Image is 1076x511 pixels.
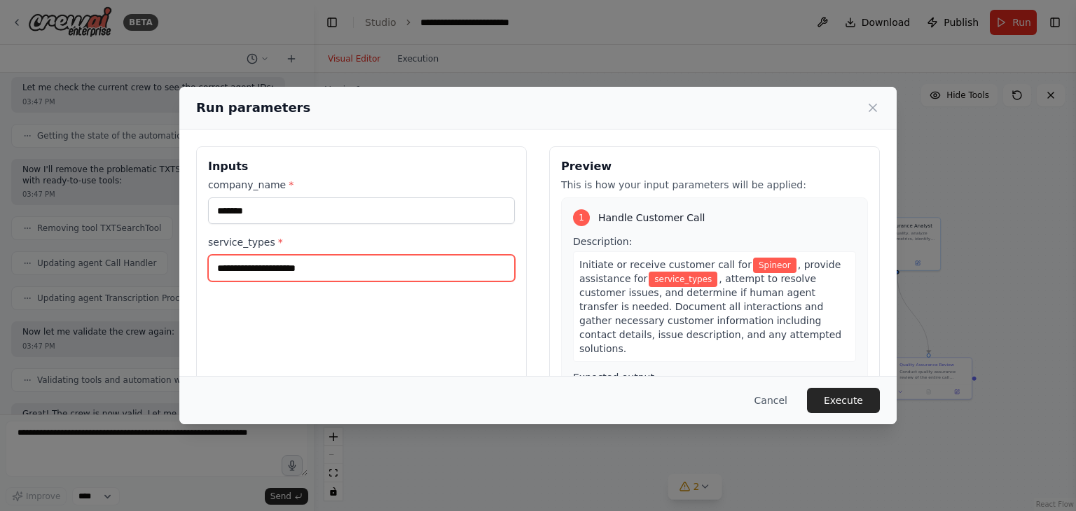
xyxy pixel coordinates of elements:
span: Description: [573,236,632,247]
span: Expected output: [573,372,658,383]
div: 1 [573,209,590,226]
h2: Run parameters [196,98,310,118]
button: Cancel [743,388,799,413]
label: service_types [208,235,515,249]
h3: Inputs [208,158,515,175]
p: This is how your input parameters will be applied: [561,178,868,192]
h3: Preview [561,158,868,175]
span: Handle Customer Call [598,211,705,225]
span: Variable: company_name [753,258,796,273]
button: Execute [807,388,880,413]
label: company_name [208,178,515,192]
span: Variable: service_types [649,272,717,287]
span: Initiate or receive customer call for [579,259,752,270]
